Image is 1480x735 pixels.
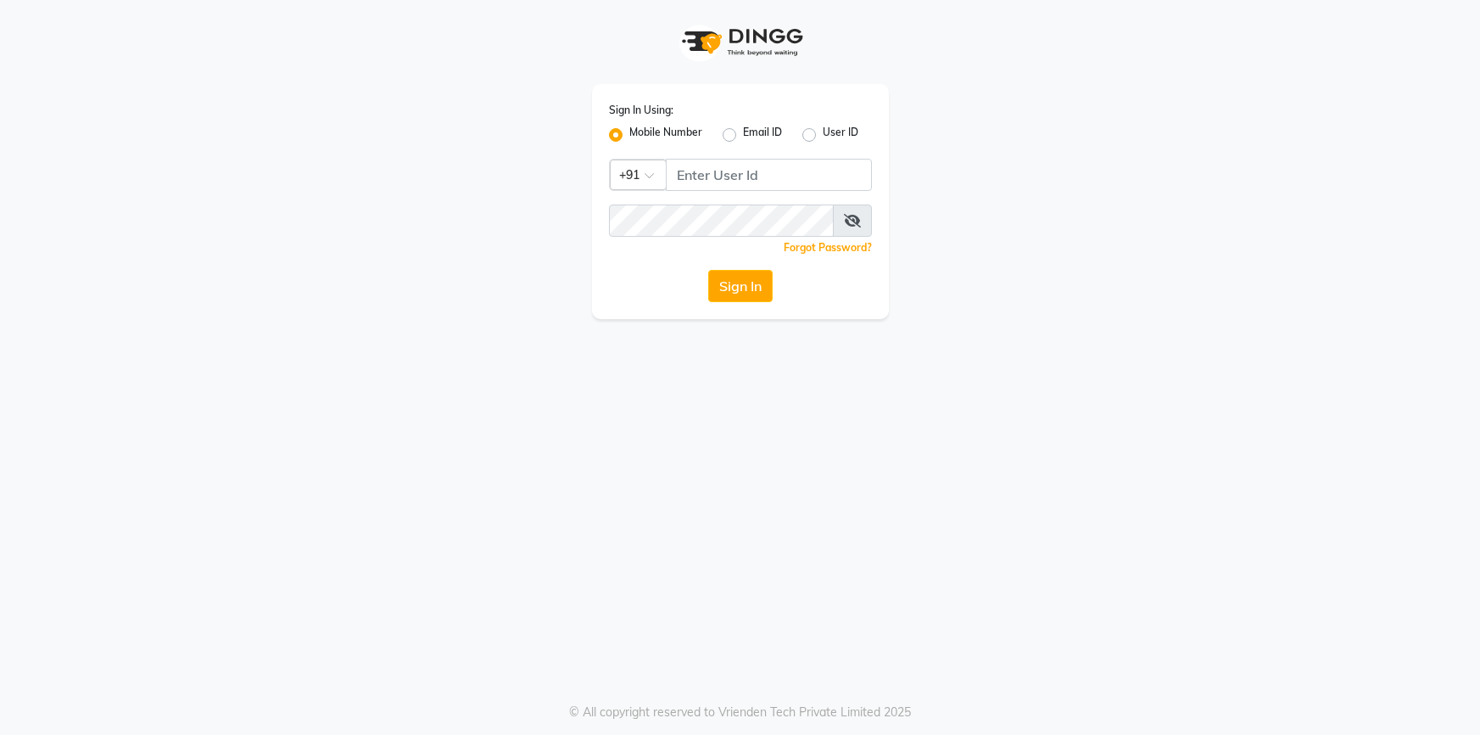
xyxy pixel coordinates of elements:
[743,125,782,145] label: Email ID
[673,17,808,67] img: logo1.svg
[609,205,834,237] input: Username
[823,125,858,145] label: User ID
[666,159,872,191] input: Username
[708,270,773,302] button: Sign In
[784,241,872,254] a: Forgot Password?
[629,125,702,145] label: Mobile Number
[609,103,673,118] label: Sign In Using:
